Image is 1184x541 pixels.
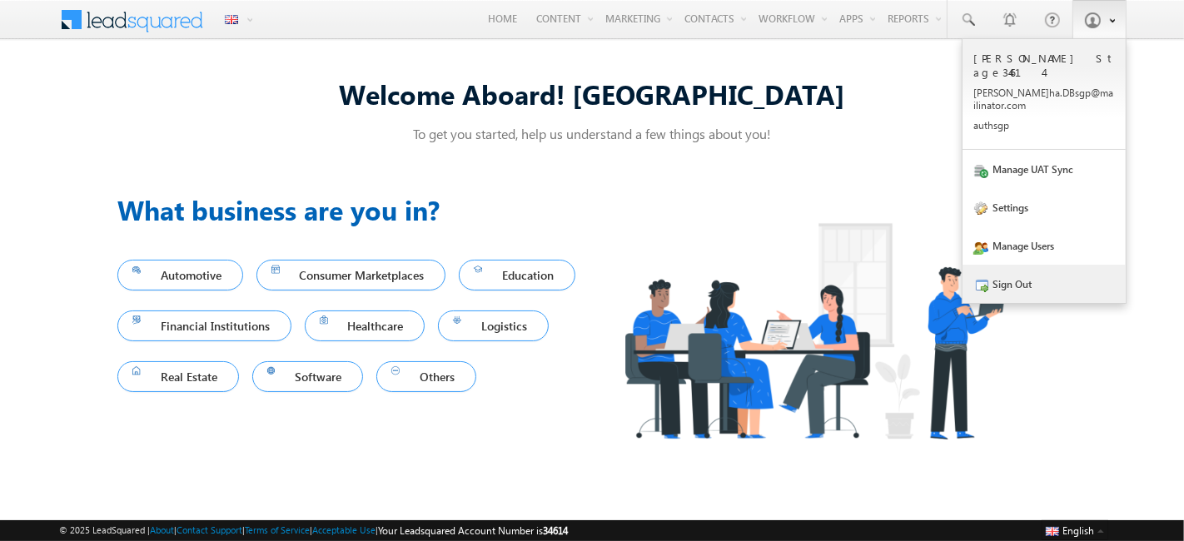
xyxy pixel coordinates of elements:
span: Your Leadsquared Account Number is [378,524,568,537]
span: Logistics [453,315,534,337]
a: Settings [963,188,1126,226]
a: Terms of Service [245,524,310,535]
p: To get you started, help us understand a few things about you! [117,125,1067,142]
span: Consumer Marketplaces [271,264,431,286]
p: [PERSON_NAME] ha.DB sgp@m ailin ator. com [973,87,1115,112]
p: [PERSON_NAME] Stage34614 [973,51,1115,79]
button: English [1042,520,1108,540]
a: Sign Out [963,265,1126,303]
a: Acceptable Use [312,524,376,535]
img: Industry.png [592,190,1037,472]
span: 34614 [543,524,568,537]
a: [PERSON_NAME] Stage34614 [PERSON_NAME]ha.DBsgp@mailinator.com authsgp [963,39,1126,150]
span: English [1063,524,1095,537]
span: Financial Institutions [132,315,276,337]
h3: What business are you in? [117,190,592,230]
a: Contact Support [177,524,242,535]
span: Automotive [132,264,228,286]
div: Welcome Aboard! [GEOGRAPHIC_DATA] [117,76,1067,112]
span: Healthcare [320,315,410,337]
span: © 2025 LeadSquared | | | | | [59,523,568,539]
a: Manage UAT Sync [963,150,1126,188]
a: About [150,524,174,535]
span: Education [474,264,560,286]
span: Others [391,365,461,388]
span: Real Estate [132,365,224,388]
a: Manage Users [963,226,1126,265]
span: Software [267,365,349,388]
p: auths gp [973,119,1115,132]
